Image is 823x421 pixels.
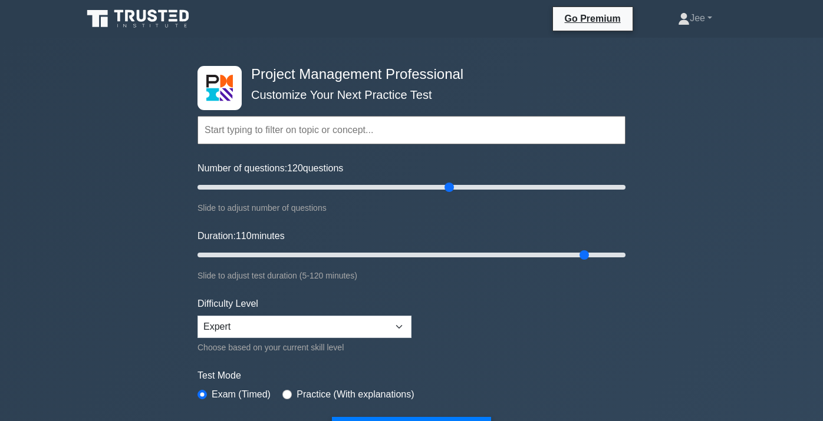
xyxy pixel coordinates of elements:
a: Go Premium [558,11,628,26]
label: Practice (With explanations) [297,387,414,402]
label: Difficulty Level [197,297,258,311]
h4: Project Management Professional [246,66,568,83]
label: Number of questions: questions [197,161,343,175]
span: 110 [236,231,252,241]
div: Slide to adjust test duration (5-120 minutes) [197,268,626,283]
label: Duration: minutes [197,229,285,243]
a: Jee [650,6,740,30]
input: Start typing to filter on topic or concept... [197,116,626,144]
label: Exam (Timed) [212,387,271,402]
label: Test Mode [197,369,626,383]
span: 120 [287,163,303,173]
div: Slide to adjust number of questions [197,201,626,215]
div: Choose based on your current skill level [197,340,411,354]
